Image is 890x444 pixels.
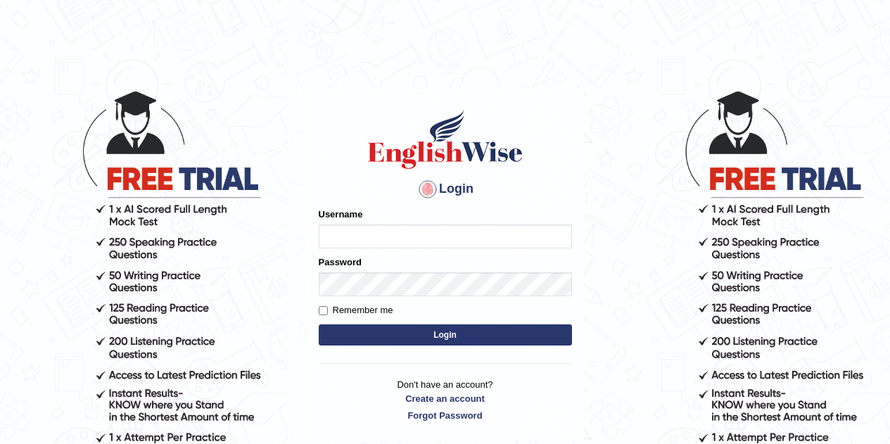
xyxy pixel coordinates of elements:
[365,108,526,171] img: Logo of English Wise sign in for intelligent practice with AI
[319,303,393,317] label: Remember me
[319,178,572,201] h4: Login
[319,306,328,315] input: Remember me
[319,324,572,345] button: Login
[319,378,572,421] p: Don't have an account?
[319,409,572,422] a: Forgot Password
[319,255,362,269] label: Password
[319,392,572,405] a: Create an account
[319,208,363,221] label: Username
